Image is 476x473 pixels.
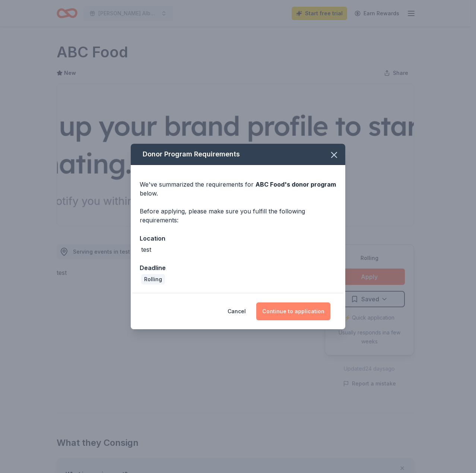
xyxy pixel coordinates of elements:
div: Before applying, please make sure you fulfill the following requirements: [140,207,336,225]
div: Rolling [141,274,165,285]
button: Continue to application [256,302,330,320]
div: test [141,245,151,254]
div: Deadline [140,263,336,273]
div: We've summarized the requirements for below. [140,180,336,198]
div: Location [140,234,336,243]
span: ABC Food 's donor program [256,181,336,188]
div: Donor Program Requirements [131,144,345,165]
button: Cancel [228,302,246,320]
